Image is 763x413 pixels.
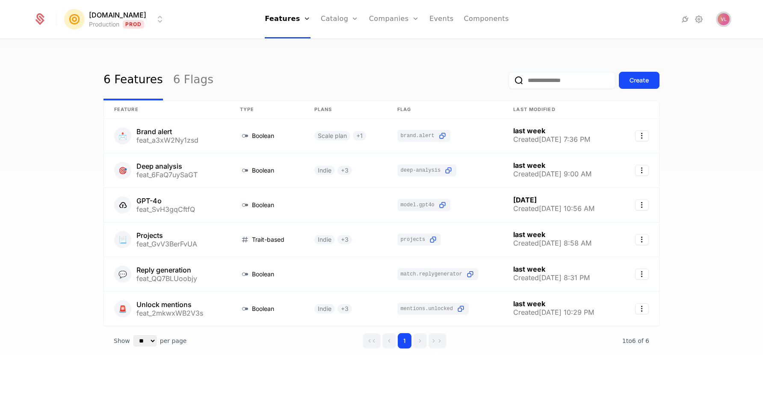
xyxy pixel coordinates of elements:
button: Create [619,72,659,89]
div: Table pagination [104,326,659,355]
div: Create [630,76,649,85]
th: Type [230,101,304,119]
a: 6 Flags [173,60,213,100]
div: Production [89,20,119,29]
th: Flag [387,101,503,119]
span: [DOMAIN_NAME] [89,10,146,20]
span: 6 [622,337,649,344]
button: Go to last page [429,333,447,349]
button: Go to page 1 [398,333,411,349]
select: Select page size [133,335,157,346]
button: Select action [635,165,649,176]
th: Feature [104,101,230,119]
a: Settings [694,14,704,24]
button: Select action [635,303,649,314]
button: Go to previous page [382,333,396,349]
button: Select action [635,199,649,211]
span: per page [160,337,187,345]
button: Select action [635,130,649,141]
button: Select action [635,234,649,245]
a: 6 Features [104,60,163,100]
div: Page navigation [363,333,447,349]
span: Show [114,337,130,345]
span: 1 to 6 of [622,337,645,344]
button: Open user button [718,13,730,25]
a: Integrations [680,14,690,24]
button: Go to first page [363,333,381,349]
img: Mention.click [64,9,85,29]
button: Select environment [67,10,165,29]
th: Last Modified [503,101,620,119]
button: Go to next page [413,333,427,349]
button: Select action [635,269,649,280]
span: Prod [123,20,145,29]
th: Plans [304,101,387,119]
img: Vlad Len [718,13,730,25]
